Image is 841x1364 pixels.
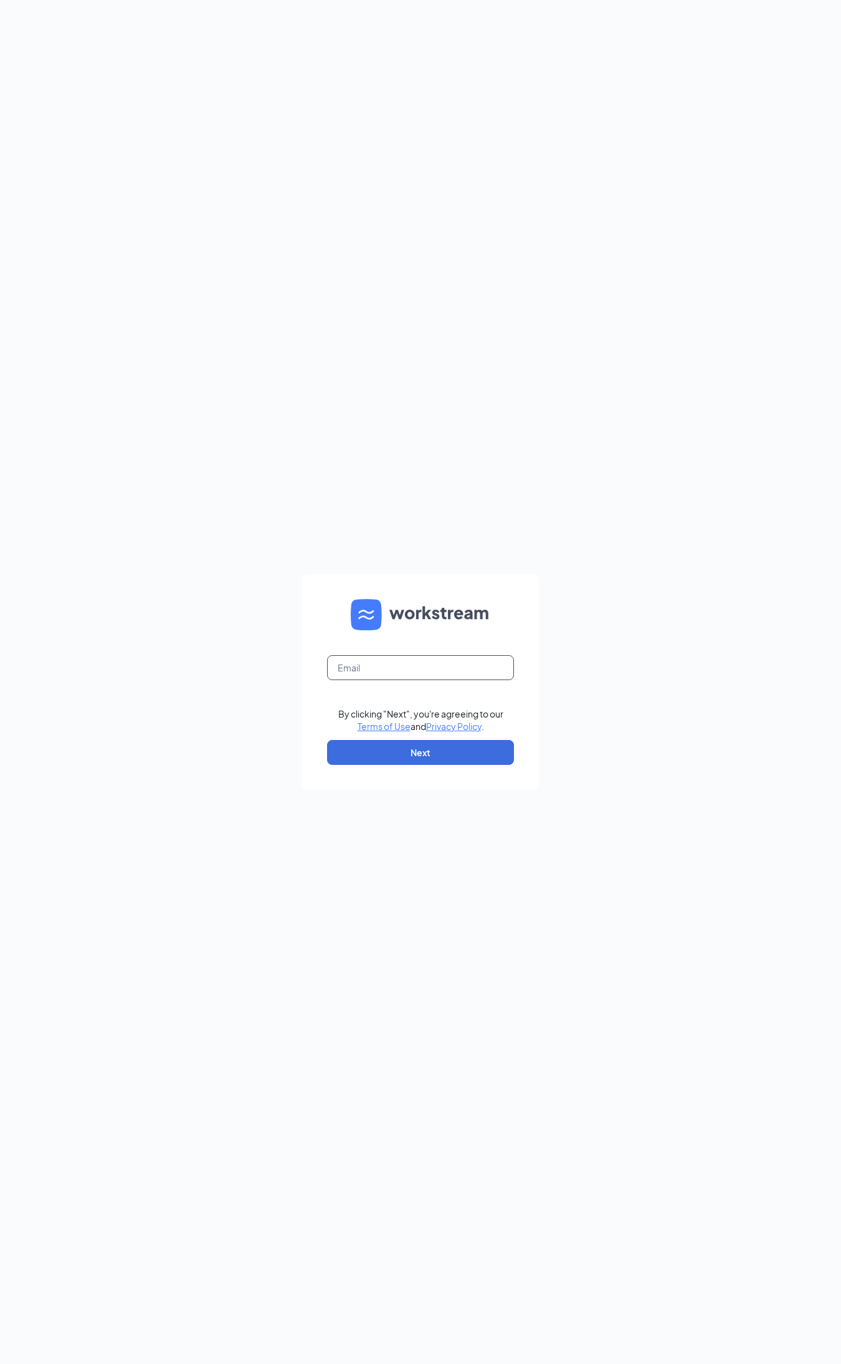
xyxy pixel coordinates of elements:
[351,599,490,630] img: WS logo and Workstream text
[426,721,482,732] a: Privacy Policy
[338,708,503,732] div: By clicking "Next", you're agreeing to our and .
[327,740,514,765] button: Next
[327,655,514,680] input: Email
[358,721,411,732] a: Terms of Use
